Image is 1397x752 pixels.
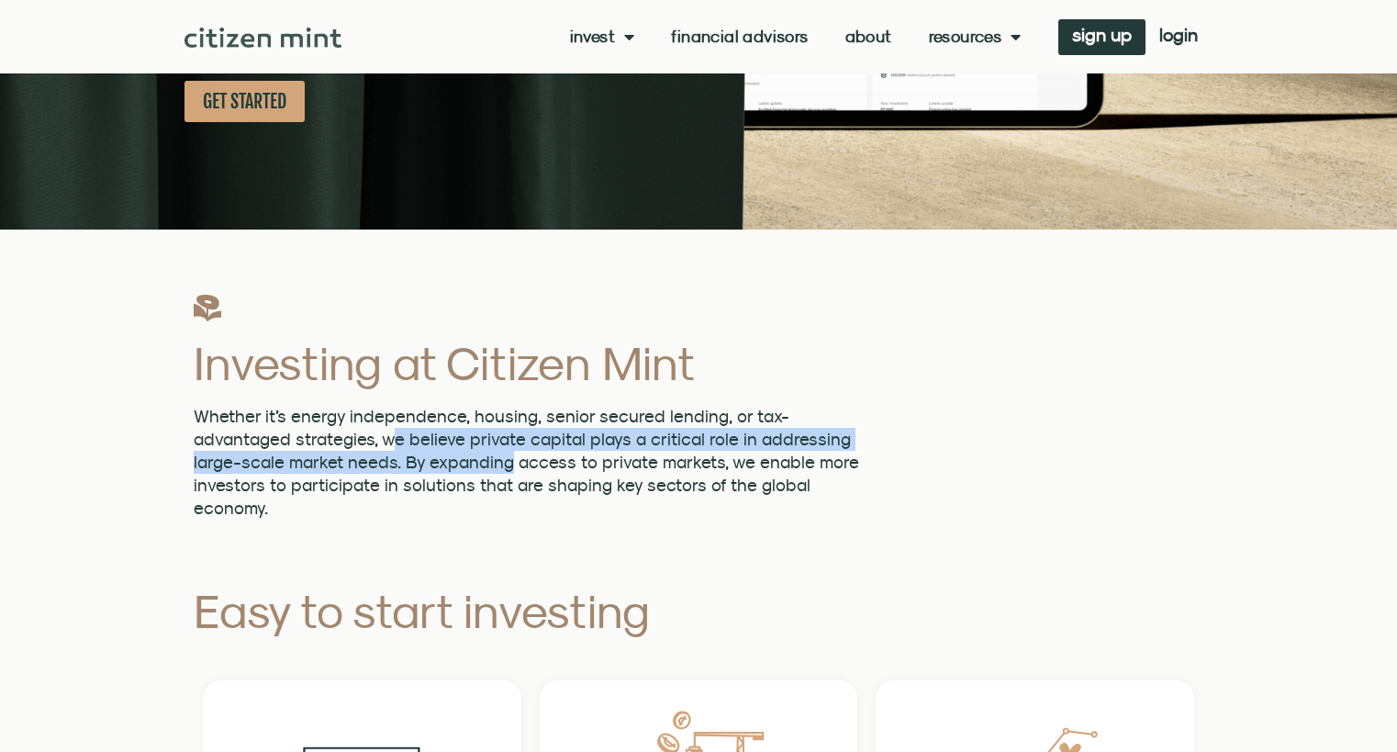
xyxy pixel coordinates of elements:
[929,28,1022,46] a: Resources
[570,28,1022,46] nav: Menu
[671,28,808,46] a: Financial Advisors
[845,28,892,46] a: About
[194,406,859,518] span: Whether it’s energy independence, housing, senior secured lending, or tax-advantaged strategies, ...
[194,340,860,387] h2: Investing at Citizen Mint
[184,81,305,122] a: GET STARTED
[1058,19,1146,55] a: sign up
[194,294,221,321] img: flower1_DG
[1159,28,1198,41] span: login
[570,28,635,46] a: Invest
[184,28,341,48] img: Citizen Mint
[1146,19,1212,55] a: login
[194,588,698,634] h2: Easy to start investing
[1072,28,1132,41] span: sign up
[203,90,286,113] span: GET STARTED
